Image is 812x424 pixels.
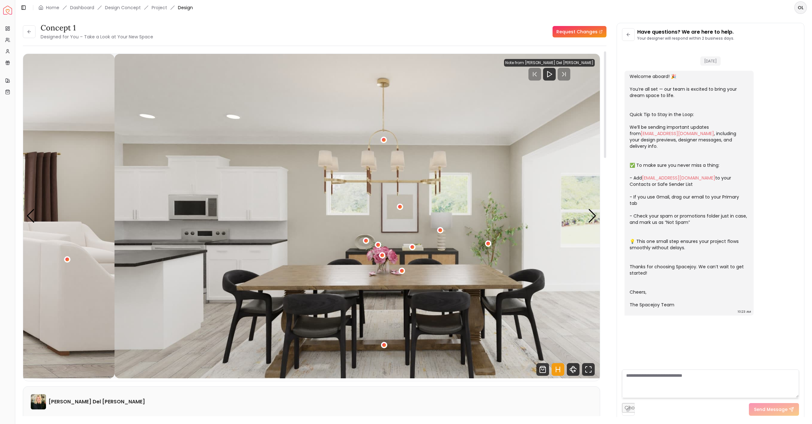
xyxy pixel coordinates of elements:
[794,1,807,14] button: OL
[795,2,806,13] span: OL
[582,363,595,376] svg: Fullscreen
[3,6,12,15] a: Spacejoy
[630,73,747,308] div: Welcome aboard! 🎉 You’re all set — our team is excited to bring your dream space to life. Quick T...
[178,4,193,11] span: Design
[46,4,59,11] a: Home
[504,59,595,67] div: Note from [PERSON_NAME] Del [PERSON_NAME]
[41,34,153,40] small: Designed for You – Take a Look at Your New Space
[552,363,564,376] svg: Hotspots Toggle
[738,309,751,315] div: 10:23 AM
[637,36,734,41] p: Your designer will respond within 2 business days.
[3,6,12,15] img: Spacejoy Logo
[23,54,600,378] div: Carousel
[641,130,714,137] a: [EMAIL_ADDRESS][DOMAIN_NAME]
[567,363,580,376] svg: 360 View
[642,175,715,181] a: [EMAIL_ADDRESS][DOMAIN_NAME]
[115,54,691,378] div: 2 / 4
[38,4,193,11] nav: breadcrumb
[49,398,145,406] h6: [PERSON_NAME] Del [PERSON_NAME]
[536,363,549,376] svg: Shop Products from this design
[31,394,46,409] img: Tina Martin Del Campo
[105,4,141,11] li: Design Concept
[588,209,597,223] div: Next slide
[115,54,691,378] img: Design Render 1
[637,28,734,36] p: Have questions? We are here to help.
[700,56,721,66] span: [DATE]
[546,70,553,78] svg: Play
[26,209,35,223] div: Previous slide
[70,4,94,11] a: Dashboard
[41,23,153,33] h3: concept 1
[553,26,606,37] a: Request Changes
[152,4,167,11] a: Project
